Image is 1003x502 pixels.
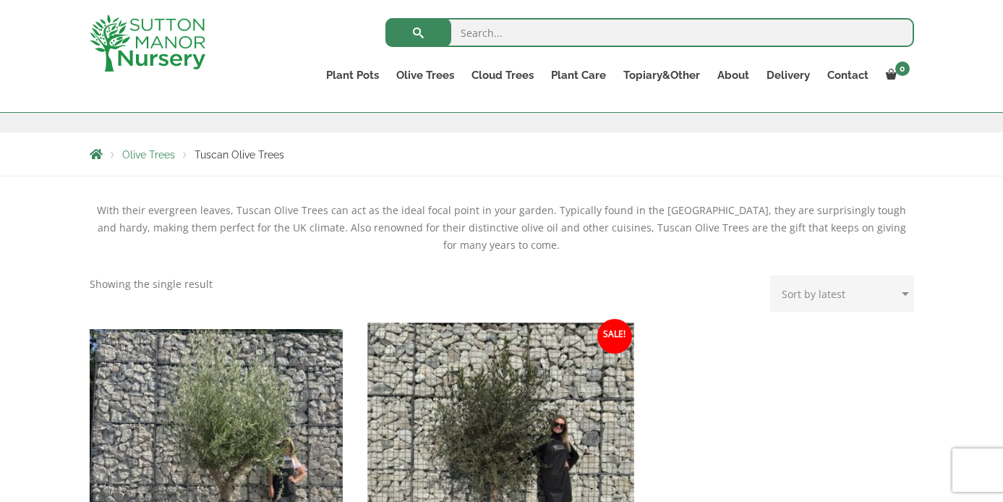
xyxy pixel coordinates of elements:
span: 0 [895,61,910,76]
p: Showing the single result [90,276,213,293]
select: Shop order [770,276,914,312]
a: Delivery [758,65,819,85]
a: Cloud Trees [463,65,542,85]
a: Olive Trees [388,65,463,85]
span: Sale! [597,319,632,354]
img: logo [90,14,205,72]
a: Topiary&Other [615,65,709,85]
a: 0 [877,65,914,85]
a: Olive Trees [122,149,175,161]
nav: Breadcrumbs [90,148,914,160]
input: Search... [385,18,914,47]
div: With their evergreen leaves, Tuscan Olive Trees can act as the ideal focal point in your garden. ... [90,202,914,254]
a: About [709,65,758,85]
a: Plant Pots [317,65,388,85]
a: Plant Care [542,65,615,85]
a: Contact [819,65,877,85]
span: Tuscan Olive Trees [195,149,284,161]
